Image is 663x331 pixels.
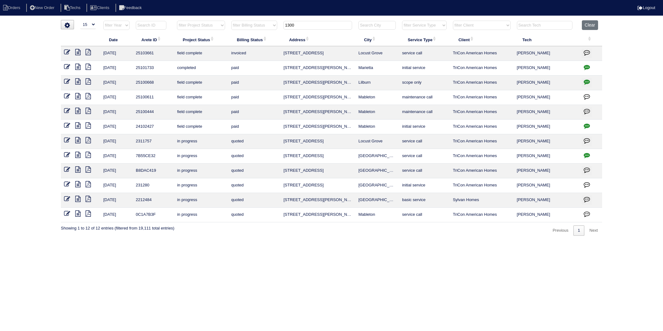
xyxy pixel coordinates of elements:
[399,90,449,105] td: maintenance call
[228,105,280,120] td: paid
[100,208,133,222] td: [DATE]
[450,134,514,149] td: TriCon American Homes
[517,21,572,30] input: Search Tech
[514,134,579,149] td: [PERSON_NAME]
[26,4,59,12] li: New Order
[399,164,449,178] td: service call
[26,5,59,10] a: New Order
[174,178,228,193] td: in progress
[355,134,399,149] td: Locust Grove
[280,208,355,222] td: [STREET_ADDRESS][PERSON_NAME]
[450,76,514,90] td: TriCon American Homes
[174,61,228,76] td: completed
[100,120,133,134] td: [DATE]
[399,193,449,208] td: basic service
[228,193,280,208] td: quoted
[355,105,399,120] td: Mableton
[355,178,399,193] td: [GEOGRAPHIC_DATA]
[280,76,355,90] td: [STREET_ADDRESS][PERSON_NAME]
[100,149,133,164] td: [DATE]
[61,5,86,10] a: Techs
[228,90,280,105] td: paid
[450,90,514,105] td: TriCon American Homes
[548,225,573,236] a: Previous
[228,149,280,164] td: quoted
[133,193,174,208] td: 2212484
[115,4,147,12] li: Feedback
[514,33,579,46] th: Tech
[579,33,602,46] th: : activate to sort column ascending
[450,208,514,222] td: TriCon American Homes
[399,105,449,120] td: maintenance call
[355,90,399,105] td: Mableton
[514,178,579,193] td: [PERSON_NAME]
[174,105,228,120] td: field complete
[228,120,280,134] td: paid
[280,193,355,208] td: [STREET_ADDRESS][PERSON_NAME][PERSON_NAME]
[100,46,133,61] td: [DATE]
[450,33,514,46] th: Client: activate to sort column ascending
[514,46,579,61] td: [PERSON_NAME]
[399,61,449,76] td: initial service
[133,76,174,90] td: 25100668
[399,134,449,149] td: service call
[100,33,133,46] th: Date
[133,178,174,193] td: 231280
[585,225,602,236] a: Next
[280,120,355,134] td: [STREET_ADDRESS][PERSON_NAME]
[133,120,174,134] td: 24102427
[514,61,579,76] td: [PERSON_NAME]
[355,76,399,90] td: Lilburn
[514,193,579,208] td: [PERSON_NAME]
[228,61,280,76] td: paid
[355,61,399,76] td: Marietta
[450,193,514,208] td: Sylvan Homes
[100,105,133,120] td: [DATE]
[450,164,514,178] td: TriCon American Homes
[358,21,396,30] input: Search City
[514,208,579,222] td: [PERSON_NAME]
[573,225,584,236] a: 1
[514,120,579,134] td: [PERSON_NAME]
[399,149,449,164] td: service call
[228,164,280,178] td: quoted
[228,208,280,222] td: quoted
[133,149,174,164] td: 7B55CE32
[100,76,133,90] td: [DATE]
[100,134,133,149] td: [DATE]
[174,46,228,61] td: field complete
[514,105,579,120] td: [PERSON_NAME]
[399,178,449,193] td: initial service
[280,134,355,149] td: [STREET_ADDRESS]
[100,61,133,76] td: [DATE]
[174,149,228,164] td: in progress
[136,21,166,30] input: Search ID
[100,164,133,178] td: [DATE]
[228,134,280,149] td: quoted
[280,33,355,46] th: Address: activate to sort column ascending
[61,4,86,12] li: Techs
[133,61,174,76] td: 25101733
[355,120,399,134] td: Mableton
[174,134,228,149] td: in progress
[133,33,174,46] th: Arete ID: activate to sort column ascending
[514,76,579,90] td: [PERSON_NAME]
[228,33,280,46] th: Billing Status: activate to sort column ascending
[174,120,228,134] td: field complete
[399,46,449,61] td: service call
[133,208,174,222] td: 0C1A7B3F
[450,149,514,164] td: TriCon American Homes
[399,120,449,134] td: initial service
[133,90,174,105] td: 25100611
[514,90,579,105] td: [PERSON_NAME]
[280,105,355,120] td: [STREET_ADDRESS][PERSON_NAME]
[280,61,355,76] td: [STREET_ADDRESS][PERSON_NAME]
[174,76,228,90] td: field complete
[450,120,514,134] td: TriCon American Homes
[450,46,514,61] td: TriCon American Homes
[283,21,352,30] input: Search Address
[133,105,174,120] td: 25100444
[355,33,399,46] th: City: activate to sort column ascending
[280,164,355,178] td: [STREET_ADDRESS]
[399,76,449,90] td: scope only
